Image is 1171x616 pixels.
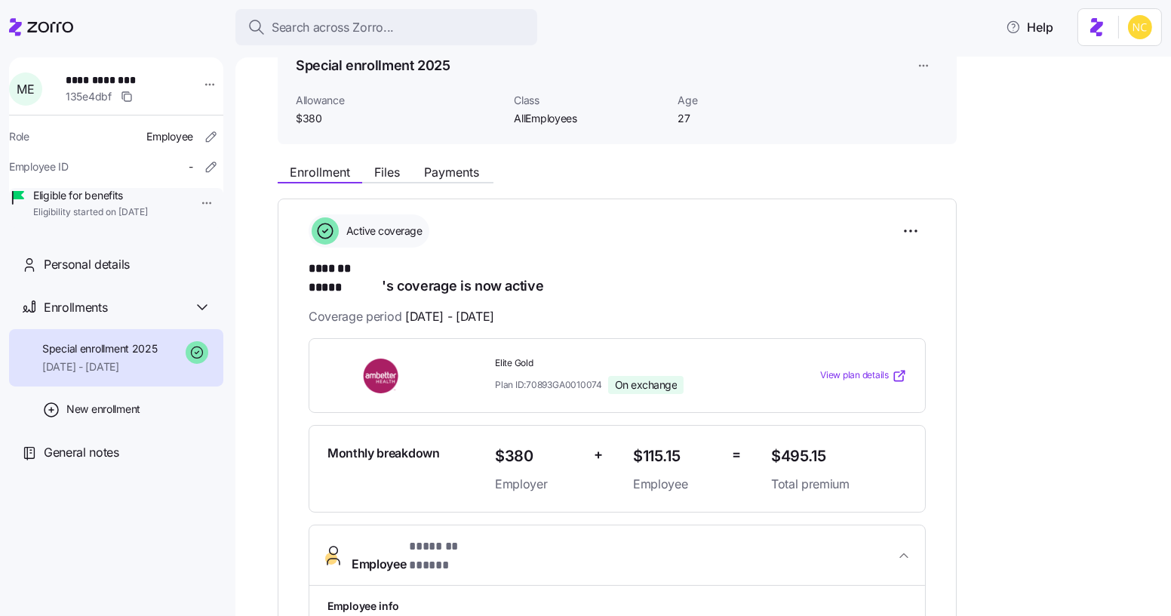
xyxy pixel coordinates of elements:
[309,307,494,326] span: Coverage period
[327,359,436,393] img: Ambetter
[296,56,450,75] h1: Special enrollment 2025
[352,537,489,574] span: Employee
[678,93,829,108] span: Age
[771,475,907,494] span: Total premium
[633,444,720,469] span: $115.15
[771,444,907,469] span: $495.15
[327,598,907,614] h1: Employee info
[309,260,926,295] h1: 's coverage is now active
[594,444,603,466] span: +
[66,89,112,104] span: 135e4dbf
[33,206,148,219] span: Eligibility started on [DATE]
[235,9,537,45] button: Search across Zorro...
[9,129,29,144] span: Role
[514,93,665,108] span: Class
[189,159,193,174] span: -
[44,298,107,317] span: Enrollments
[495,475,582,494] span: Employer
[495,378,602,391] span: Plan ID: 70893GA0010074
[1006,18,1053,36] span: Help
[1128,15,1152,39] img: e03b911e832a6112bf72643c5874f8d8
[327,444,440,463] span: Monthly breakdown
[33,188,148,203] span: Eligible for benefits
[290,166,350,178] span: Enrollment
[678,111,829,126] span: 27
[42,341,158,356] span: Special enrollment 2025
[296,111,502,126] span: $380
[272,18,394,37] span: Search across Zorro...
[820,368,889,383] span: View plan details
[17,83,34,95] span: M E
[615,378,678,392] span: On exchange
[296,93,502,108] span: Allowance
[994,12,1065,42] button: Help
[9,159,69,174] span: Employee ID
[405,307,494,326] span: [DATE] - [DATE]
[514,111,665,126] span: AllEmployees
[820,368,907,383] a: View plan details
[732,444,741,466] span: =
[495,357,759,370] span: Elite Gold
[66,402,140,417] span: New enrollment
[633,475,720,494] span: Employee
[44,443,119,462] span: General notes
[44,255,130,274] span: Personal details
[342,223,423,239] span: Active coverage
[495,444,582,469] span: $380
[146,129,193,144] span: Employee
[42,359,158,374] span: [DATE] - [DATE]
[374,166,400,178] span: Files
[424,166,479,178] span: Payments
